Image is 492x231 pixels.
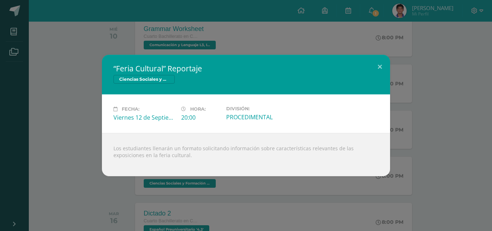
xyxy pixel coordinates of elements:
[122,106,139,112] span: Fecha:
[113,114,175,121] div: Viernes 12 de Septiembre
[181,114,220,121] div: 20:00
[226,113,288,121] div: PROCEDIMENTAL
[113,63,379,74] h2: “Feria Cultural” Reportaje
[113,75,175,84] span: Ciencias Sociales y Formación Ciudadana 4
[226,106,288,111] label: División:
[370,55,390,79] button: Close (Esc)
[190,106,206,112] span: Hora:
[102,133,390,176] div: Los estudiantes llenarán un formato solicitando información sobre características relevantes de l...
